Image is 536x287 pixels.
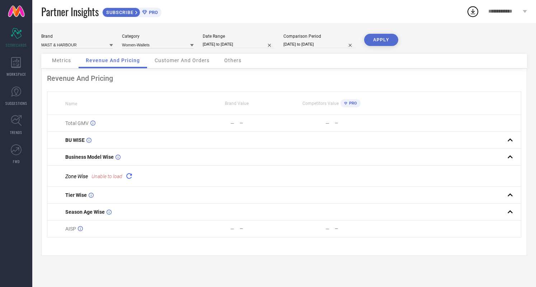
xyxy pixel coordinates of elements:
[65,137,85,143] span: BU WISE
[65,192,87,198] span: Tier Wise
[124,171,134,181] div: Reload "Zone Wise "
[10,130,22,135] span: TRENDS
[335,226,379,231] div: —
[103,10,135,15] span: SUBSCRIBE
[65,120,89,126] span: Total GMV
[325,226,329,232] div: —
[203,41,274,48] input: Select date range
[240,226,284,231] div: —
[225,101,249,106] span: Brand Value
[13,159,20,164] span: FWD
[147,10,158,15] span: PRO
[41,4,99,19] span: Partner Insights
[302,101,339,106] span: Competitors Value
[65,173,88,179] span: Zone Wise
[65,209,105,215] span: Season Age Wise
[86,57,140,63] span: Revenue And Pricing
[240,121,284,126] div: —
[364,34,398,46] button: APPLY
[224,57,241,63] span: Others
[47,74,521,83] div: Revenue And Pricing
[122,34,194,39] div: Category
[335,121,379,126] div: —
[325,120,329,126] div: —
[6,42,27,48] span: SCORECARDS
[102,6,161,17] a: SUBSCRIBEPRO
[203,34,274,39] div: Date Range
[65,154,114,160] span: Business Model Wise
[65,101,77,106] span: Name
[65,226,76,232] span: AISP
[283,41,355,48] input: Select comparison period
[347,101,357,106] span: PRO
[283,34,355,39] div: Comparison Period
[230,226,234,232] div: —
[466,5,479,18] div: Open download list
[91,173,122,179] span: Unable to load
[5,101,27,106] span: SUGGESTIONS
[230,120,234,126] div: —
[52,57,71,63] span: Metrics
[155,57,210,63] span: Customer And Orders
[6,71,26,77] span: WORKSPACE
[41,34,113,39] div: Brand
